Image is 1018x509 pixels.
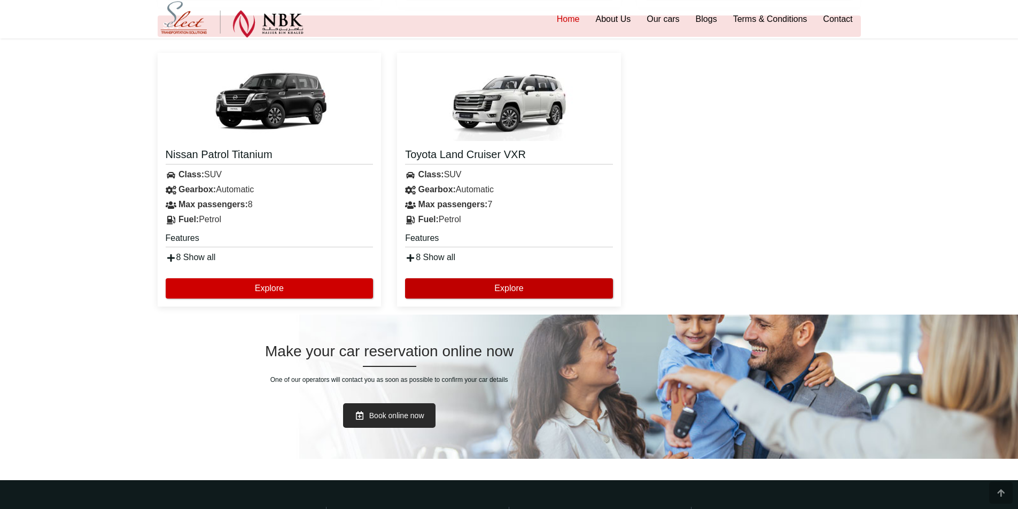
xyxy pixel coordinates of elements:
img: Nissan Patrol Titanium [205,61,333,141]
h6: One of our operators will contact you as soon as possible to confirm your car details [158,375,621,385]
div: SUV [397,167,621,182]
strong: Fuel: [418,215,439,224]
h5: Features [166,232,374,247]
strong: Fuel: [178,215,199,224]
strong: Gearbox: [178,185,216,194]
a: Nissan Patrol Titanium [166,147,374,165]
strong: Max passengers: [178,200,248,209]
a: Toyota Land Cruiser VXR [405,147,613,165]
a: Book online now [343,403,436,428]
strong: Gearbox: [418,185,456,194]
div: Petrol [397,212,621,227]
button: Explore [166,278,374,299]
img: Select Rent a Car [160,1,304,38]
h2: Make your car reservation online now [158,342,621,361]
strong: Class: [178,170,204,179]
div: 7 [397,197,621,212]
div: Automatic [158,182,382,197]
h5: Features [405,232,613,247]
img: Toyota Land Cruiser VXR [445,61,573,141]
div: Go to top [989,482,1013,504]
div: 8 [158,197,382,212]
button: Explore [405,278,613,299]
a: 8 Show all [405,253,455,262]
div: Petrol [158,212,382,227]
div: SUV [158,167,382,182]
strong: Class: [418,170,444,179]
strong: Max passengers: [418,200,488,209]
a: 8 Show all [166,253,216,262]
div: Automatic [397,182,621,197]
